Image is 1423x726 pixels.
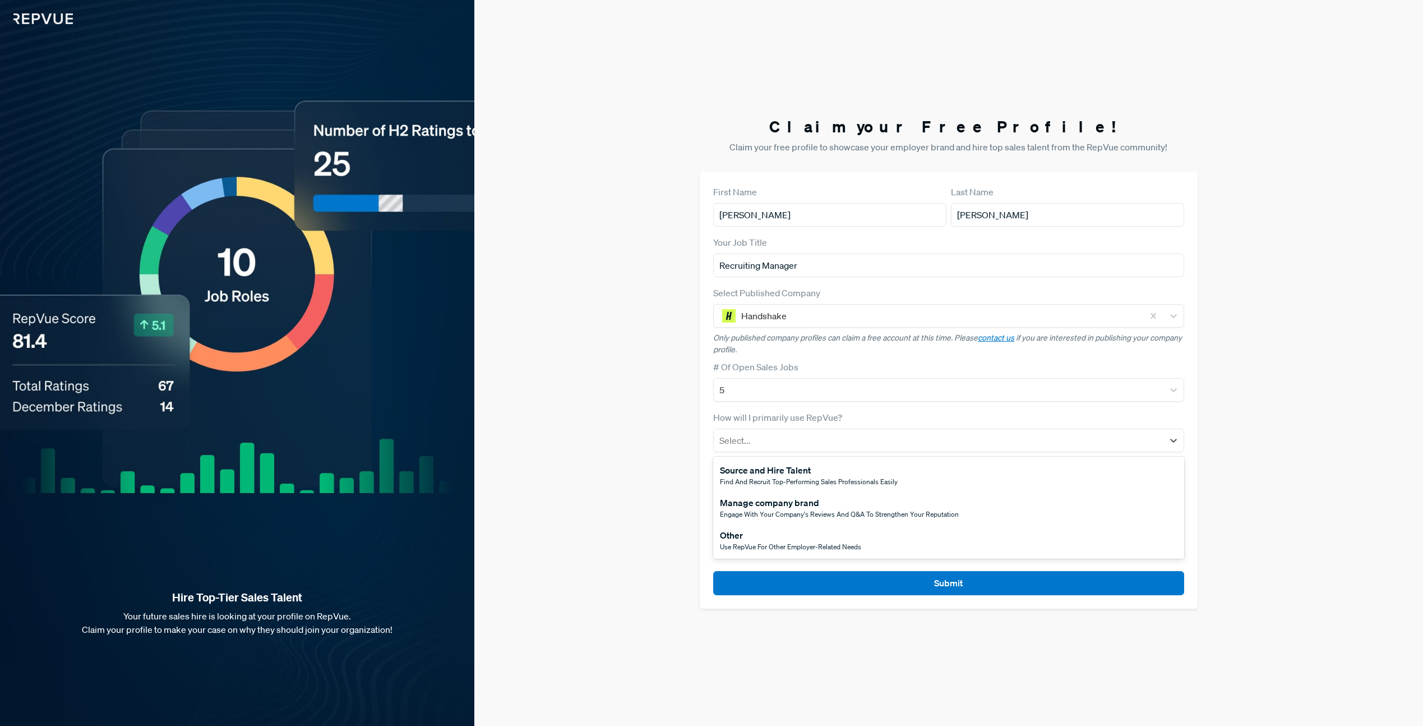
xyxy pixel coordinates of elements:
[713,360,798,374] label: # Of Open Sales Jobs
[951,203,1184,227] input: Last Name
[720,542,861,552] span: Use RepVue for other employer-related needs
[978,333,1014,343] a: contact us
[951,185,994,199] label: Last Name
[18,609,456,636] p: Your future sales hire is looking at your profile on RepVue. Claim your profile to make your case...
[720,496,959,509] div: Manage company brand
[713,571,1184,595] button: Submit
[713,254,1184,277] input: Title
[713,185,757,199] label: First Name
[18,590,456,605] strong: Hire Top-Tier Sales Talent
[713,236,767,249] label: Your Job Title
[700,140,1198,154] p: Claim your free profile to showcase your employer brand and hire top sales talent from the RepVue...
[720,509,959,519] span: Engage with your company's reviews and Q&A to strengthen your reputation
[713,411,842,424] label: How will I primarily use RepVue?
[720,463,898,477] div: Source and Hire Talent
[720,529,861,542] div: Other
[713,203,946,227] input: First Name
[720,477,898,486] span: Find and recruit top-performing sales professionals easily
[713,286,820,300] label: Select Published Company
[713,332,1184,356] p: Only published company profiles can claim a free account at this time. Please if you are interest...
[722,309,736,323] img: Handshake
[700,117,1198,136] h3: Claim your Free Profile!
